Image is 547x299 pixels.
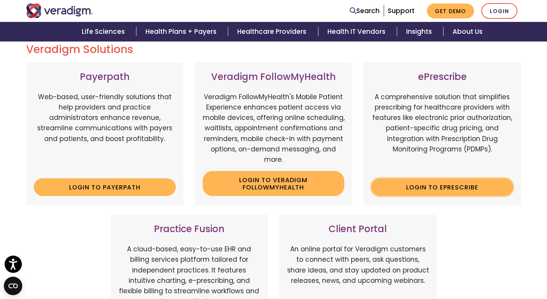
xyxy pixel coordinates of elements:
a: Login to Payerpath [34,178,176,196]
h3: Veradigm FollowMyHealth [203,71,345,83]
button: Open CMP widget [4,277,22,295]
h3: ePrescribe [371,71,513,83]
p: A comprehensive solution that simplifies prescribing for healthcare providers with features like ... [371,92,513,173]
a: Search [350,6,380,16]
p: Veradigm FollowMyHealth's Mobile Patient Experience enhances patient access via mobile devices, o... [203,92,345,165]
a: Health Plans + Payers [136,22,228,42]
a: About Us [443,22,492,42]
iframe: Drift Chat Widget [400,244,538,290]
img: Veradigm logo [26,3,93,18]
a: Login [481,3,517,19]
a: Support [388,6,415,15]
a: Life Sciences [73,22,136,42]
h3: Client Portal [287,224,429,235]
h2: Veradigm Solutions [26,43,521,56]
a: Healthcare Providers [228,22,318,42]
a: Insights [397,22,443,42]
p: Web-based, user-friendly solutions that help providers and practice administrators enhance revenu... [34,92,176,173]
a: Get Demo [427,3,474,18]
h3: Practice Fusion [118,224,260,235]
a: Login to Veradigm FollowMyHealth [203,171,345,196]
h3: Payerpath [34,71,176,83]
a: Health IT Vendors [318,22,397,42]
a: Login to ePrescribe [371,178,513,196]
